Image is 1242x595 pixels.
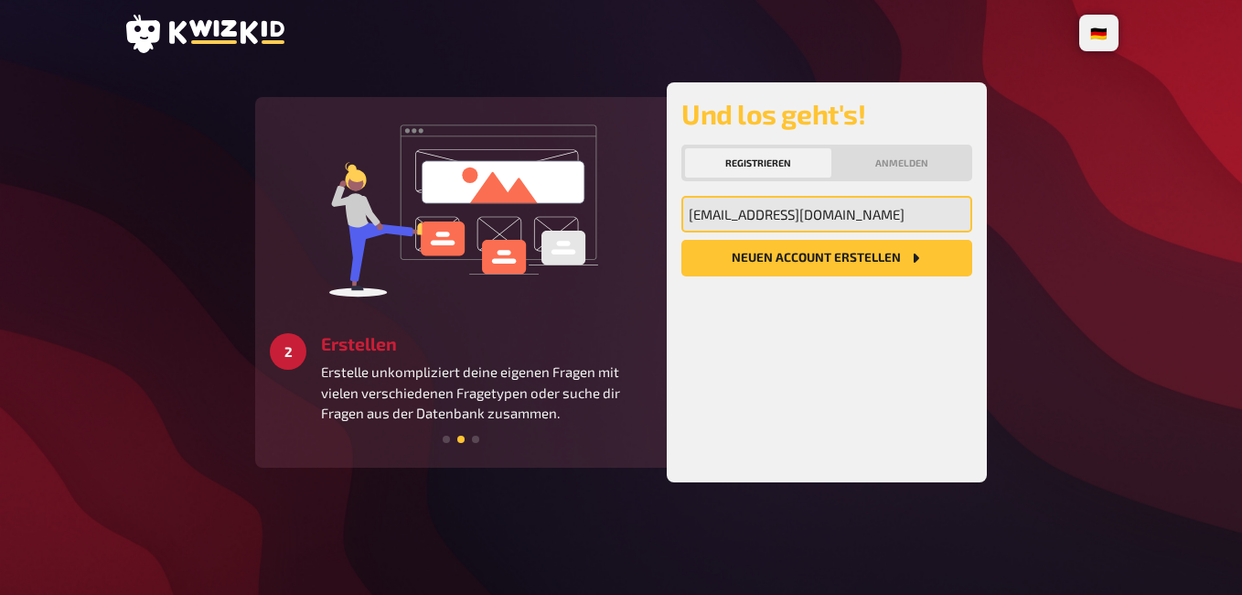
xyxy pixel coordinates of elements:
h3: Erstellen [321,333,652,354]
li: 🇩🇪 [1083,18,1115,48]
p: Erstelle unkompliziert deine eigenen Fragen mit vielen verschiedenen Fragetypen oder suche dir Fr... [321,362,652,424]
img: create [324,112,598,304]
div: 2 [270,333,306,370]
button: Neuen Account Erstellen [681,240,972,276]
input: Meine Emailadresse [681,196,972,233]
button: Registrieren [685,148,831,178]
h2: Und los geht's! [681,97,972,130]
button: Anmelden [835,148,969,178]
